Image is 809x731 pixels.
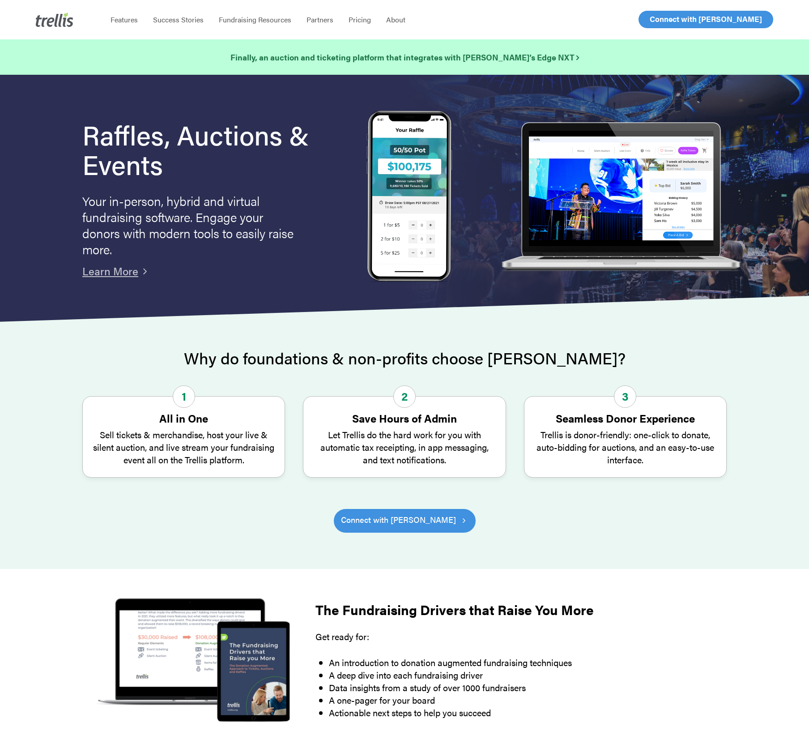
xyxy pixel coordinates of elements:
[111,14,138,25] span: Features
[219,14,291,25] span: Fundraising Resources
[639,11,773,28] a: Connect with [PERSON_NAME]
[329,656,683,669] li: An introduction to donation augmented fundraising techniques
[315,600,594,619] strong: The Fundraising Drivers that Raise You More
[103,15,145,24] a: Features
[341,15,379,24] a: Pricing
[533,428,717,466] p: Trellis is donor-friendly: one-click to donate, auto-bidding for auctions, and an easy-to-use int...
[334,509,476,532] a: Connect with [PERSON_NAME]
[230,51,579,64] a: Finally, an auction and ticketing platform that integrates with [PERSON_NAME]’s Edge NXT
[556,410,695,426] strong: Seamless Donor Experience
[82,120,335,179] h1: Raffles, Auctions & Events
[82,349,727,367] h2: Why do foundations & non-profits choose [PERSON_NAME]?
[159,410,208,426] strong: All in One
[393,385,416,408] span: 2
[329,669,683,681] li: A deep dive into each fundraising driver
[230,51,579,63] strong: Finally, an auction and ticketing platform that integrates with [PERSON_NAME]’s Edge NXT
[386,14,405,25] span: About
[349,14,371,25] span: Pricing
[352,410,457,426] strong: Save Hours of Admin
[497,122,745,272] img: rafflelaptop_mac_optim.png
[315,630,683,656] p: Get ready for:
[379,15,413,24] a: About
[367,111,452,284] img: Trellis Raffles, Auctions and Event Fundraising
[650,13,762,24] span: Connect with [PERSON_NAME]
[299,15,341,24] a: Partners
[92,428,276,466] p: Sell tickets & merchandise, host your live & silent auction, and live stream your fundraising eve...
[329,694,683,706] li: A one-pager for your board
[145,15,211,24] a: Success Stories
[82,192,297,257] p: Your in-person, hybrid and virtual fundraising software. Engage your donors with modern tools to ...
[173,385,195,408] span: 1
[307,14,333,25] span: Partners
[341,513,456,526] span: Connect with [PERSON_NAME]
[36,13,73,27] img: Trellis
[82,591,304,730] img: The Fundraising Drivers that Raise You More Guide Cover
[614,385,636,408] span: 3
[312,428,496,466] p: Let Trellis do the hard work for you with automatic tax receipting, in app messaging, and text no...
[82,263,138,278] a: Learn More
[211,15,299,24] a: Fundraising Resources
[153,14,204,25] span: Success Stories
[329,681,683,694] li: Data insights from a study of over 1000 fundraisers
[329,706,683,719] li: Actionable next steps to help you succeed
